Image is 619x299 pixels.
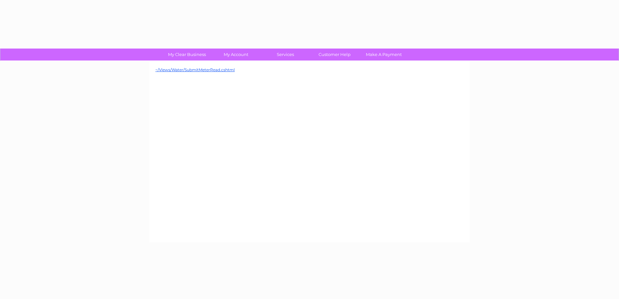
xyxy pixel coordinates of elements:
a: Services [259,49,312,61]
a: My Clear Business [160,49,214,61]
a: My Account [209,49,263,61]
a: Customer Help [308,49,361,61]
a: ~/Views/Water/SubmitMeterRead.cshtml [155,67,235,72]
a: Make A Payment [357,49,411,61]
